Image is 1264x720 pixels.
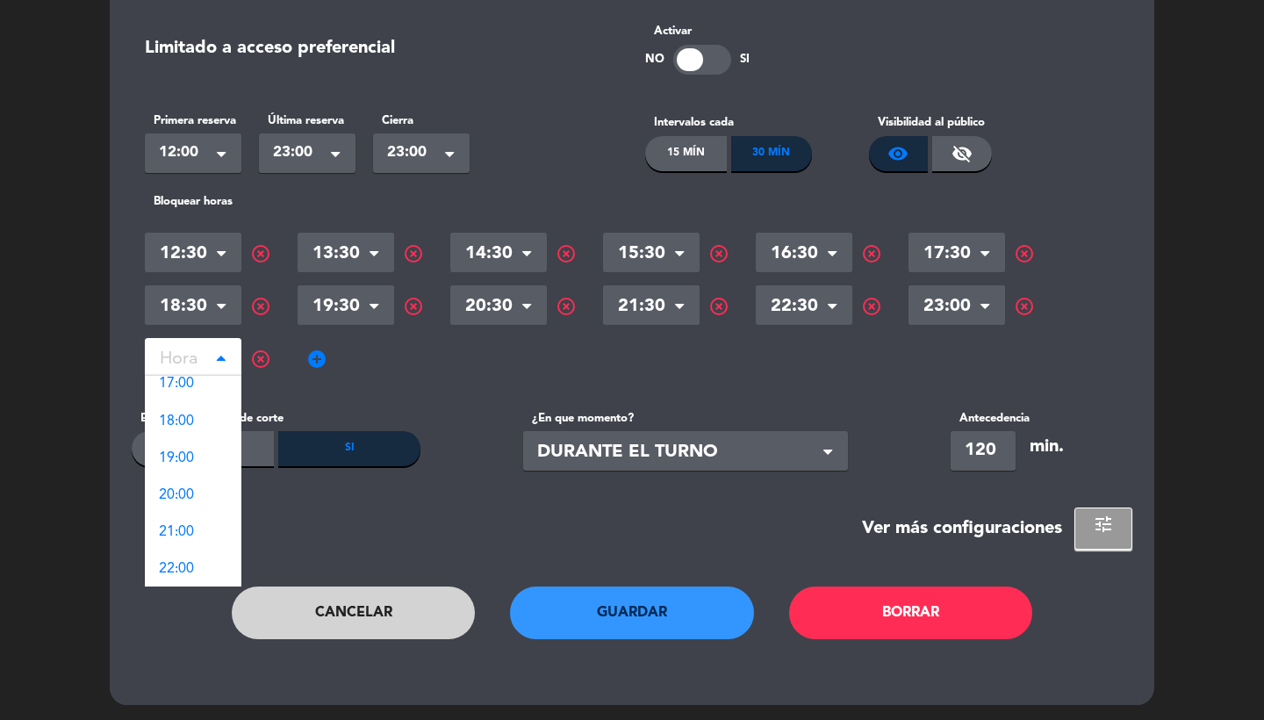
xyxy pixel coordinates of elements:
[556,243,577,264] span: highlight_off
[159,451,194,465] span: 19:00
[159,562,194,576] span: 22:00
[1093,514,1114,535] span: tune
[645,136,727,171] div: 15 Mín
[278,431,420,466] div: Si
[159,414,194,428] span: 18:00
[273,140,327,165] span: 23:00
[537,438,820,467] span: DURANTE EL TURNO
[708,296,729,317] span: highlight_off
[1014,243,1035,264] span: highlight_off
[523,409,848,428] label: ¿En que momento?
[645,113,869,132] label: Intervalos cada
[403,243,424,264] span: highlight_off
[373,112,470,130] label: Cierra
[556,296,577,317] span: highlight_off
[259,112,355,130] label: Última reserva
[159,525,194,539] span: 21:00
[789,587,1033,639] button: Borrar
[951,431,1016,471] input: 0
[861,296,882,317] span: highlight_off
[306,349,327,370] span: add_circle
[403,296,424,317] span: highlight_off
[145,112,241,130] label: Primera reserva
[159,377,194,391] span: 17:00
[1074,508,1132,550] button: tune
[510,587,754,639] button: Guardar
[232,587,476,639] button: Cancelar
[132,409,420,428] label: Establecer horario de corte
[708,243,729,264] span: highlight_off
[250,243,271,264] span: highlight_off
[861,243,882,264] span: highlight_off
[1014,296,1035,317] span: highlight_off
[869,113,1120,132] label: Visibilidad al público
[951,409,1030,428] label: Antecedencia
[159,140,213,165] span: 12:00
[132,431,274,466] div: No
[887,143,908,164] span: visibility
[145,34,395,63] div: Limitado a acceso preferencial
[387,140,442,165] span: 23:00
[159,488,194,502] span: 20:00
[250,349,271,370] span: highlight_off
[145,192,1119,211] label: Bloquear horas
[952,143,973,164] span: visibility_off
[1030,433,1064,462] div: min.
[645,22,750,40] label: Activar
[731,136,813,171] div: 30 Mín
[862,515,1062,544] div: Ver más configuraciones
[250,296,271,317] span: highlight_off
